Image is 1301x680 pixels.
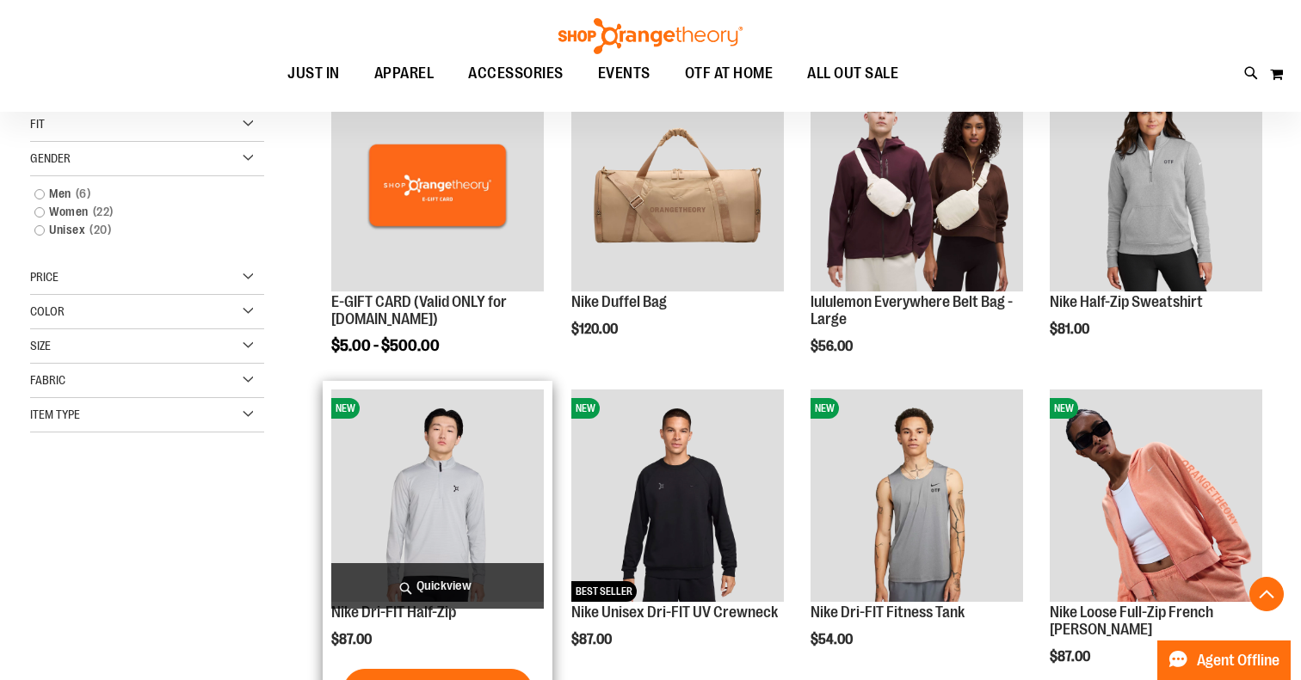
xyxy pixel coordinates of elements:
a: Nike Dri-FIT Fitness Tank [811,603,965,621]
a: Nike Loose Full-Zip French Terry HoodieNEW [1050,389,1262,604]
img: Nike Dri-FIT Half-Zip [331,389,544,602]
a: Nike Loose Full-Zip French [PERSON_NAME] [1050,603,1213,638]
span: Fit [30,117,45,131]
a: Nike Half-Zip SweatshirtNEW [1050,79,1262,294]
span: ALL OUT SALE [807,54,898,93]
span: Price [30,270,59,284]
span: NEW [571,398,600,419]
img: Nike Dri-FIT Fitness Tank [811,389,1023,602]
span: 6 [71,185,96,203]
span: $87.00 [1050,649,1093,665]
span: NEW [811,398,839,419]
a: Quickview [331,563,544,609]
a: lululemon Everywhere Belt Bag - Large [811,293,1013,328]
span: $5.00 - $500.00 [331,337,440,354]
img: Nike Unisex Dri-FIT UV Crewneck [571,389,784,602]
a: Nike Duffel Bag [571,293,667,310]
a: Men6 [26,185,250,203]
div: product [802,70,1032,398]
a: Women22 [26,203,250,221]
a: E-GIFT CARD (Valid ONLY for ShopOrangetheory.com)NEW [331,79,544,294]
a: E-GIFT CARD (Valid ONLY for [DOMAIN_NAME]) [331,293,507,328]
span: $87.00 [331,632,374,647]
button: Back To Top [1249,577,1284,611]
span: Size [30,339,51,352]
span: Fabric [30,373,65,387]
span: $87.00 [571,632,614,647]
img: Nike Half-Zip Sweatshirt [1050,79,1262,291]
span: NEW [1050,398,1078,419]
a: Nike Unisex Dri-FIT UV Crewneck [571,603,778,621]
button: Agent Offline [1157,640,1291,680]
span: BEST SELLER [571,581,637,602]
span: $56.00 [811,339,855,354]
img: Shop Orangetheory [556,18,745,54]
a: Unisex20 [26,221,250,239]
img: Nike Duffel Bag [571,79,784,291]
a: Nike Half-Zip Sweatshirt [1050,293,1203,310]
span: JUST IN [287,54,340,93]
a: lululemon Everywhere Belt Bag - LargeNEW [811,79,1023,294]
span: 22 [89,203,118,221]
a: Nike Dri-FIT Half-ZipNEW [331,389,544,604]
span: OTF AT HOME [685,54,774,93]
div: product [563,70,792,381]
span: $81.00 [1050,322,1092,337]
span: APPAREL [374,54,435,93]
a: Nike Unisex Dri-FIT UV CrewneckNEWBEST SELLER [571,389,784,604]
span: Agent Offline [1197,652,1279,669]
span: NEW [331,398,360,419]
span: Color [30,304,65,318]
a: Nike Duffel BagNEW [571,79,784,294]
div: product [1041,70,1271,381]
div: product [323,70,552,398]
span: Item Type [30,407,80,421]
span: $54.00 [811,632,855,647]
span: $120.00 [571,322,620,337]
span: 20 [85,221,115,239]
span: EVENTS [598,54,650,93]
span: ACCESSORIES [468,54,564,93]
span: Gender [30,151,71,165]
a: Nike Dri-FIT Fitness TankNEW [811,389,1023,604]
img: Nike Loose Full-Zip French Terry Hoodie [1050,389,1262,602]
img: lululemon Everywhere Belt Bag - Large [811,79,1023,291]
img: E-GIFT CARD (Valid ONLY for ShopOrangetheory.com) [331,79,544,291]
a: Nike Dri-FIT Half-Zip [331,603,456,621]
